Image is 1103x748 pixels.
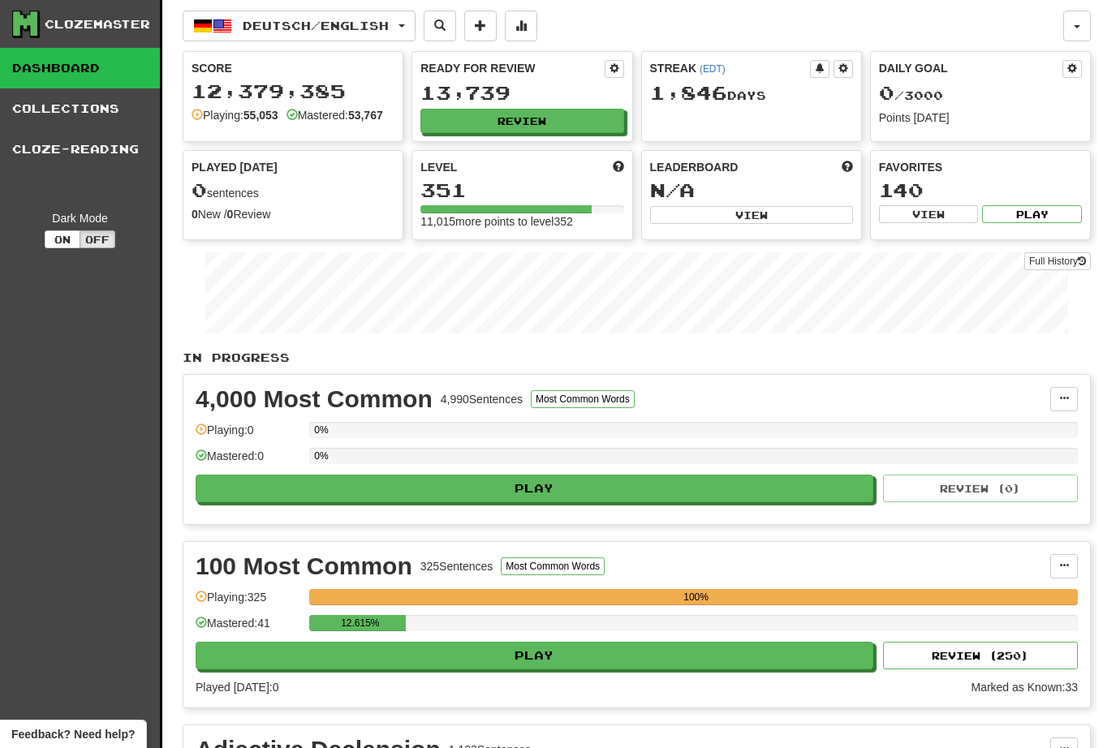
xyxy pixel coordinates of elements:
button: Play [982,205,1082,223]
div: 4,000 Most Common [196,387,433,411]
div: 12.615% [314,615,406,631]
div: Dark Mode [12,210,148,226]
span: 1,846 [650,81,727,104]
span: Leaderboard [650,159,739,175]
div: Playing: 325 [196,589,301,616]
span: Deutsch / English [243,19,389,32]
span: Level [420,159,457,175]
span: Played [DATE] [192,159,278,175]
p: In Progress [183,350,1091,366]
div: Mastered: 41 [196,615,301,642]
button: More stats [505,11,537,41]
div: Playing: 0 [196,422,301,449]
span: 0 [879,81,894,104]
div: Favorites [879,159,1082,175]
button: Off [80,230,115,248]
div: 100% [314,589,1078,605]
div: Mastered: 0 [196,448,301,475]
div: 140 [879,180,1082,200]
button: Play [196,642,873,669]
div: 100 Most Common [196,554,412,578]
strong: 0 [227,208,234,221]
div: Points [DATE] [879,110,1082,126]
button: Play [196,475,873,502]
button: View [650,206,853,224]
button: On [45,230,80,248]
span: Score more points to level up [613,159,624,175]
div: Ready for Review [420,60,604,76]
a: Full History [1024,252,1091,270]
div: New / Review [192,206,394,222]
div: 13,739 [420,83,623,103]
div: Mastered: [287,107,383,123]
span: This week in points, UTC [842,159,853,175]
div: 325 Sentences [420,558,493,574]
button: Review [420,109,623,133]
div: Marked as Known: 33 [971,679,1078,695]
div: 351 [420,180,623,200]
strong: 53,767 [348,109,383,122]
button: Most Common Words [531,390,635,408]
button: Deutsch/English [183,11,416,41]
span: / 3000 [879,88,943,102]
button: Add sentence to collection [464,11,497,41]
div: Score [192,60,394,76]
div: 12,379,385 [192,81,394,101]
a: (EDT) [700,63,726,75]
button: View [879,205,979,223]
div: Day s [650,83,853,104]
span: Played [DATE]: 0 [196,681,278,694]
span: 0 [192,178,207,201]
div: 4,990 Sentences [441,391,523,407]
div: sentences [192,180,394,201]
div: Daily Goal [879,60,1062,78]
span: N/A [650,178,695,201]
div: Playing: [192,107,278,123]
button: Most Common Words [501,557,605,575]
span: Open feedback widget [11,726,135,742]
button: Review (250) [883,642,1078,669]
button: Review (0) [883,475,1078,502]
strong: 55,053 [243,109,278,122]
div: 11,015 more points to level 352 [420,213,623,230]
div: Clozemaster [45,16,150,32]
button: Search sentences [424,11,456,41]
div: Streak [650,60,810,76]
strong: 0 [192,208,198,221]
